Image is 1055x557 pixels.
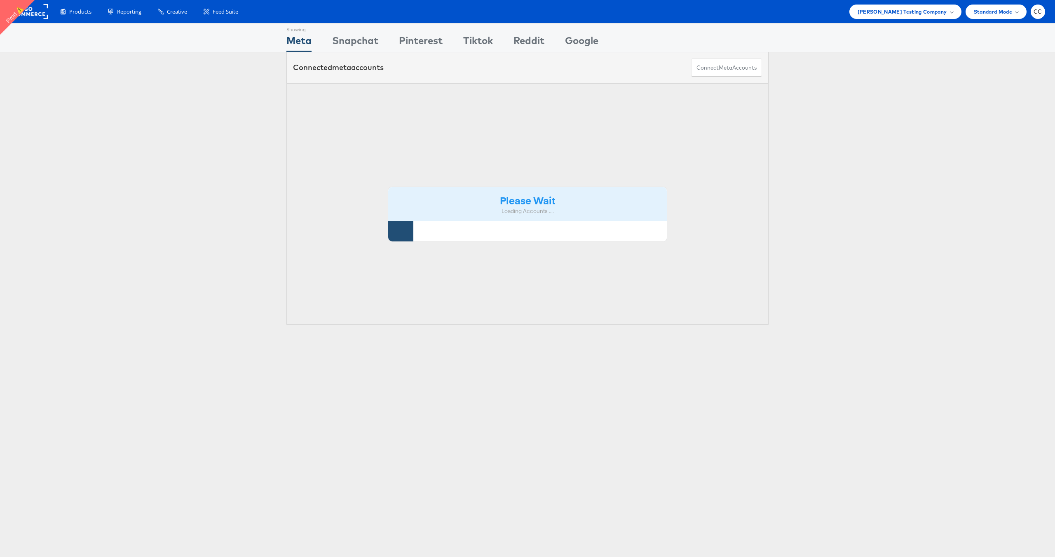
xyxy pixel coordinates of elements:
[565,33,598,52] div: Google
[691,59,762,77] button: ConnectmetaAccounts
[399,33,443,52] div: Pinterest
[69,8,91,16] span: Products
[1034,9,1042,14] span: CC
[117,8,141,16] span: Reporting
[332,33,378,52] div: Snapchat
[293,62,384,73] div: Connected accounts
[463,33,493,52] div: Tiktok
[167,8,187,16] span: Creative
[513,33,544,52] div: Reddit
[213,8,238,16] span: Feed Suite
[286,33,312,52] div: Meta
[332,63,351,72] span: meta
[394,207,661,215] div: Loading Accounts ....
[719,64,732,72] span: meta
[286,23,312,33] div: Showing
[500,193,555,207] strong: Please Wait
[974,7,1012,16] span: Standard Mode
[858,7,947,16] span: [PERSON_NAME] Testing Company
